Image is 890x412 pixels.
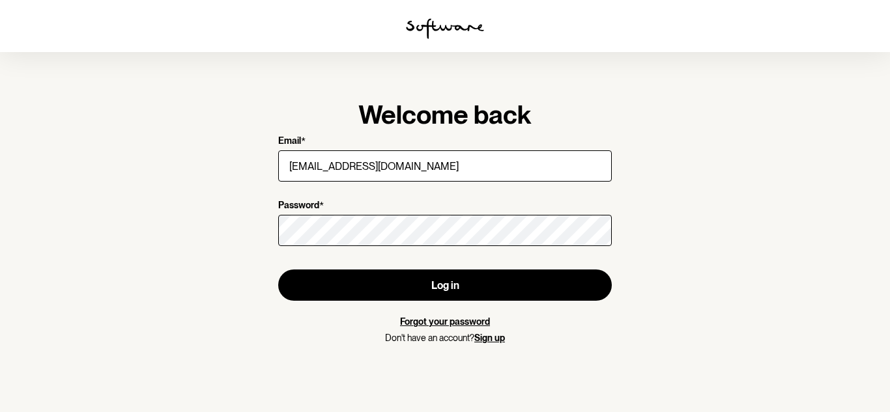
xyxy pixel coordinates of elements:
[278,200,319,212] p: Password
[400,316,490,327] a: Forgot your password
[278,99,612,130] h1: Welcome back
[474,333,505,343] a: Sign up
[406,18,484,39] img: software logo
[278,333,612,344] p: Don't have an account?
[278,269,612,301] button: Log in
[278,135,301,148] p: Email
